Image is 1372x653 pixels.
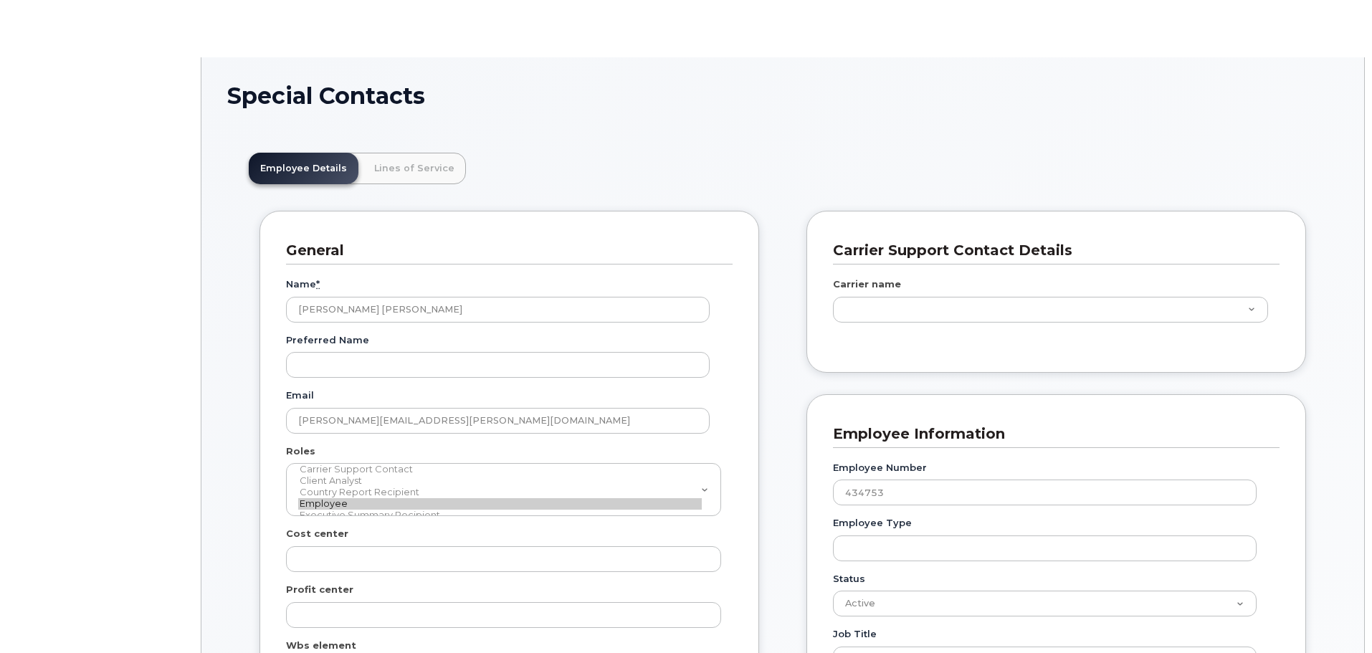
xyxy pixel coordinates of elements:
h3: Employee Information [833,424,1269,444]
label: Employee Type [833,516,912,530]
a: Lines of Service [363,153,466,184]
option: Client Analyst [298,475,702,487]
label: Cost center [286,527,348,540]
label: Roles [286,444,315,458]
h1: Special Contacts [227,83,1338,108]
option: Carrier Support Contact [298,464,702,475]
label: Name [286,277,320,291]
label: Status [833,572,865,586]
label: Email [286,389,314,402]
option: Employee [298,498,702,510]
h3: Carrier Support Contact Details [833,241,1269,260]
label: Job Title [833,627,877,641]
label: Profit center [286,583,353,596]
a: Employee Details [249,153,358,184]
label: Preferred Name [286,333,369,347]
option: Executive Summary Recipient [298,510,702,521]
option: Country Report Recipient [298,487,702,498]
label: Wbs element [286,639,356,652]
label: Carrier name [833,277,901,291]
h3: General [286,241,722,260]
abbr: required [316,278,320,290]
label: Employee Number [833,461,927,475]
